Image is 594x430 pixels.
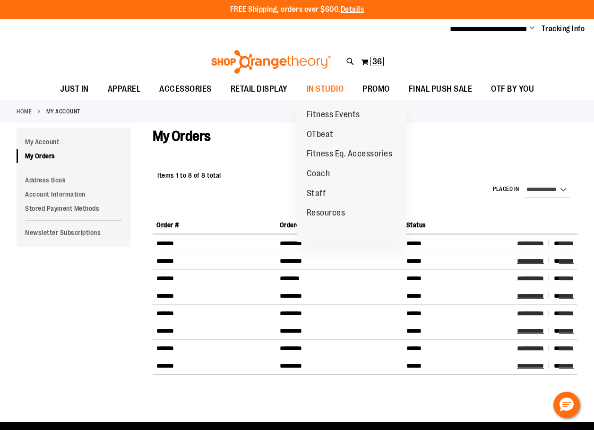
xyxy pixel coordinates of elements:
[353,78,399,100] a: PROMO
[409,78,473,100] span: FINAL PUSH SALE
[276,216,403,234] th: Ordered
[297,164,340,184] a: Coach
[307,208,345,220] span: Resources
[159,78,212,100] span: ACCESSORIES
[372,57,382,66] span: 36
[297,78,353,100] a: IN STUDIO
[399,78,482,100] a: FINAL PUSH SALE
[297,203,355,223] a: Resources
[60,78,89,100] span: JUST IN
[362,78,390,100] span: PROMO
[17,149,130,163] a: My Orders
[17,173,130,187] a: Address Book
[17,187,130,201] a: Account Information
[46,107,80,116] strong: My Account
[17,107,32,116] a: Home
[210,50,332,74] img: Shop Orangetheory
[17,135,130,149] a: My Account
[403,216,513,234] th: Status
[98,78,150,100] a: APPAREL
[17,201,130,215] a: Stored Payment Methods
[307,78,344,100] span: IN STUDIO
[553,392,580,418] button: Hello, have a question? Let’s chat.
[297,100,406,242] ul: IN STUDIO
[542,24,585,34] a: Tracking Info
[17,225,130,240] a: Newsletter Subscriptions
[297,105,370,125] a: Fitness Events
[341,5,364,14] a: Details
[297,125,343,145] a: OTbeat
[297,184,336,204] a: Staff
[231,78,288,100] span: RETAIL DISPLAY
[482,78,543,100] a: OTF BY YOU
[307,189,326,200] span: Staff
[51,78,98,100] a: JUST IN
[297,144,402,164] a: Fitness Eq. Accessories
[493,185,519,193] label: Placed in
[491,78,534,100] span: OTF BY YOU
[108,78,141,100] span: APPAREL
[157,172,221,179] span: Items 1 to 8 of 8 total
[230,4,364,15] p: FREE Shipping, orders over $600.
[221,78,297,100] a: RETAIL DISPLAY
[153,128,211,144] span: My Orders
[307,169,330,181] span: Coach
[307,129,334,141] span: OTbeat
[530,24,534,34] button: Account menu
[307,110,360,121] span: Fitness Events
[153,216,275,234] th: Order #
[307,149,393,161] span: Fitness Eq. Accessories
[150,78,221,100] a: ACCESSORIES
